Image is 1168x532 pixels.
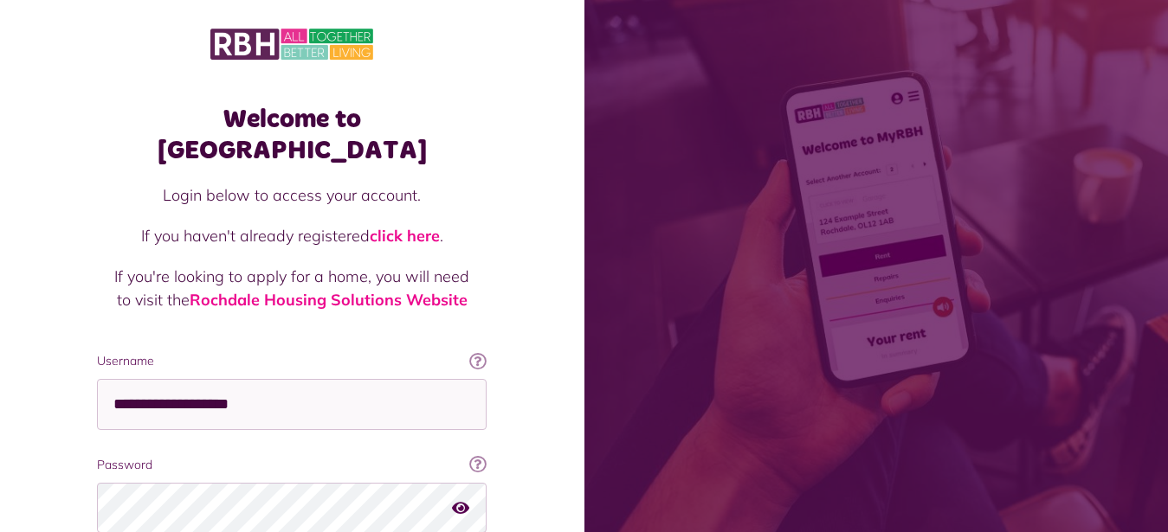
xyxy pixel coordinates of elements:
label: Username [97,352,487,370]
h1: Welcome to [GEOGRAPHIC_DATA] [97,104,487,166]
a: Rochdale Housing Solutions Website [190,290,468,310]
img: MyRBH [210,26,373,62]
a: click here [370,226,440,246]
p: If you're looking to apply for a home, you will need to visit the [114,265,469,311]
p: Login below to access your account. [114,183,469,207]
p: If you haven't already registered . [114,224,469,247]
label: Password [97,456,487,474]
